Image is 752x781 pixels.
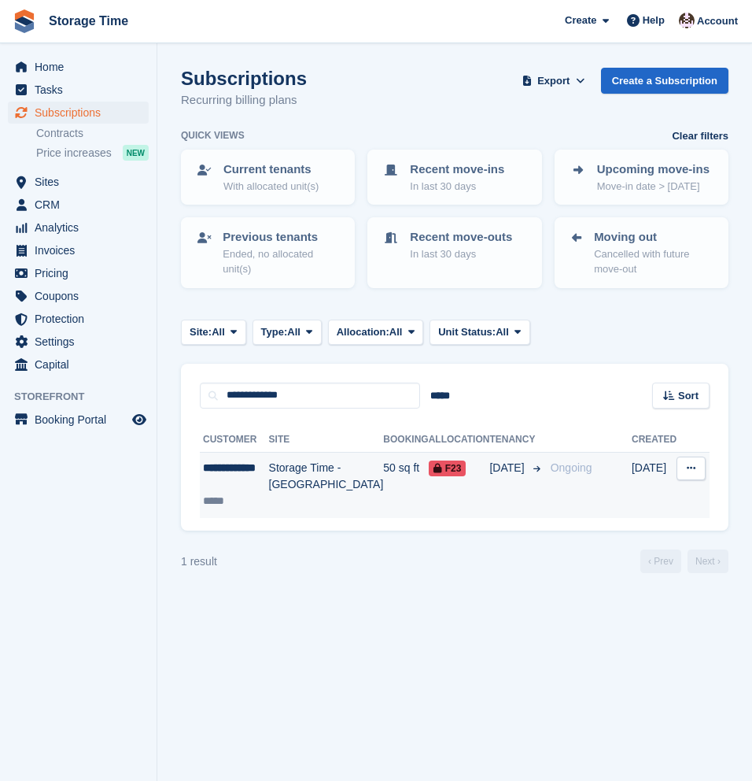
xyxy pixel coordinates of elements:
span: Account [697,13,738,29]
h6: Quick views [181,128,245,143]
span: Unit Status: [438,324,496,340]
span: Type: [261,324,288,340]
th: Site [269,428,384,453]
a: Clear filters [672,128,728,144]
p: Cancelled with future move-out [594,246,714,277]
a: Previous [640,550,681,573]
a: Contracts [36,126,149,141]
span: All [212,324,225,340]
span: Help [643,13,665,28]
a: menu [8,102,149,124]
a: Recent move-outs In last 30 days [369,219,540,271]
span: Protection [35,308,129,330]
span: Ongoing [551,461,592,474]
span: Site: [190,324,212,340]
a: menu [8,217,149,239]
a: menu [8,56,149,78]
a: Create a Subscription [601,68,728,94]
button: Export [519,68,588,94]
p: Upcoming move-ins [597,161,710,179]
p: Recurring billing plans [181,91,307,109]
span: Booking Portal [35,409,129,431]
a: Current tenants With allocated unit(s) [182,151,353,203]
span: Sites [35,171,129,193]
span: All [287,324,300,340]
img: stora-icon-8386f47178a22dfd0bd8f6a31ec36ba5ce8667c1dd55bd0f319d3a0aa187defe.svg [13,9,36,33]
span: CRM [35,194,129,216]
button: Unit Status: All [429,320,529,346]
nav: Page [637,550,732,573]
span: Analytics [35,217,129,239]
a: menu [8,308,149,330]
button: Type: All [253,320,322,346]
a: menu [8,239,149,261]
p: With allocated unit(s) [223,179,319,194]
a: Recent move-ins In last 30 days [369,151,540,203]
span: All [496,324,509,340]
a: menu [8,79,149,101]
span: Allocation: [337,324,389,340]
span: Subscriptions [35,102,129,124]
th: Customer [200,428,269,453]
a: Price increases NEW [36,144,149,161]
a: Moving out Cancelled with future move-out [556,219,727,287]
a: Preview store [130,410,149,429]
a: Storage Time [42,8,135,34]
span: Home [35,56,129,78]
th: Tenancy [489,428,544,453]
button: Site: All [181,320,246,346]
p: In last 30 days [410,179,504,194]
a: Next [687,550,728,573]
p: Moving out [594,228,714,246]
button: Allocation: All [328,320,424,346]
span: Tasks [35,79,129,101]
span: Invoices [35,239,129,261]
td: Storage Time - [GEOGRAPHIC_DATA] [269,452,384,518]
a: Previous tenants Ended, no allocated unit(s) [182,219,353,287]
span: Export [537,73,570,89]
span: All [389,324,403,340]
a: menu [8,353,149,376]
a: menu [8,194,149,216]
p: Previous tenants [223,228,341,246]
span: Settings [35,331,129,353]
th: Booking [383,428,428,453]
th: Created [632,428,676,453]
div: NEW [123,145,149,161]
span: Coupons [35,285,129,307]
a: menu [8,262,149,284]
a: menu [8,409,149,431]
a: menu [8,331,149,353]
h1: Subscriptions [181,68,307,89]
span: Price increases [36,146,112,161]
th: Allocation [429,428,490,453]
p: Recent move-ins [410,161,504,179]
td: 50 sq ft [383,452,428,518]
img: Saeed [679,13,695,28]
div: 1 result [181,553,217,570]
p: Move-in date > [DATE] [597,179,710,194]
p: Ended, no allocated unit(s) [223,246,341,277]
span: Storefront [14,389,157,405]
span: Pricing [35,262,129,284]
a: menu [8,171,149,193]
span: Sort [678,388,699,404]
span: F23 [429,461,466,476]
span: Create [565,13,596,28]
p: Recent move-outs [410,228,512,246]
a: Upcoming move-ins Move-in date > [DATE] [556,151,727,203]
p: Current tenants [223,161,319,179]
p: In last 30 days [410,246,512,262]
span: Capital [35,353,129,376]
a: menu [8,285,149,307]
td: [DATE] [632,452,676,518]
span: [DATE] [489,460,527,476]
